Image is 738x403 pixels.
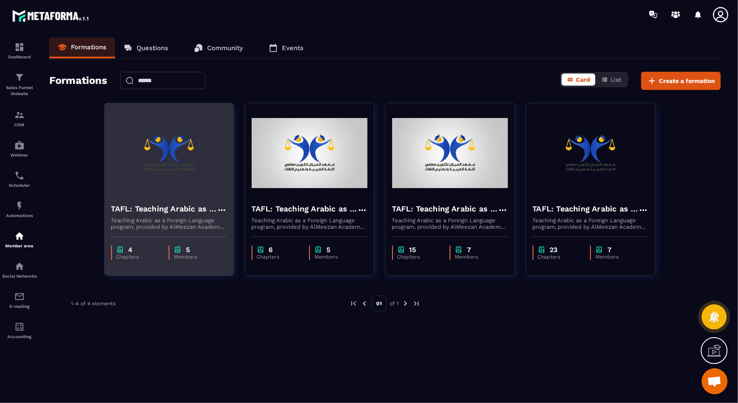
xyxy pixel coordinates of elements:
a: Ouvrir le chat [702,368,728,394]
img: chapter [314,246,322,254]
p: 15 [409,246,416,254]
p: Accounting [2,334,37,339]
span: Card [576,76,590,83]
p: Teaching Arabic as a Foreign Language program, provided by AlMeezan Academy in the [GEOGRAPHIC_DATA] [533,217,649,230]
p: Webinar [2,153,37,157]
p: Members [595,254,640,260]
img: formation [14,72,25,83]
a: automationsautomationsMember area [2,224,37,255]
a: automationsautomationsWebinar [2,134,37,164]
p: Questions [137,44,168,52]
img: prev [350,300,358,307]
img: formation [14,110,25,120]
p: Events [282,44,304,52]
img: formation [14,42,25,52]
p: Member area [2,243,37,248]
p: 7 [607,246,611,254]
span: Create a formation [659,77,715,85]
p: Chapters [257,254,301,260]
p: 4 [128,246,133,254]
p: Formations [71,43,106,51]
p: 1-4 of 4 elements [71,301,115,307]
img: formation-background [533,110,649,196]
img: email [14,291,25,302]
p: Community [207,44,243,52]
a: Events [260,38,312,58]
p: Social Networks [2,274,37,278]
p: 5 [326,246,330,254]
h4: TAFL: Teaching Arabic as a Foreign Language program - july [252,203,357,215]
p: 6 [269,246,273,254]
a: formationformationCRM [2,103,37,134]
p: 23 [550,246,558,254]
button: Create a formation [641,72,721,90]
img: accountant [14,322,25,332]
img: chapter [397,246,405,254]
button: List [596,74,626,86]
img: formation-background [111,110,227,196]
p: 5 [186,246,190,254]
img: prev [361,300,368,307]
img: chapter [257,246,265,254]
a: automationsautomationsAutomations [2,194,37,224]
button: Card [562,74,595,86]
h4: TAFL: Teaching Arabic as a Foreign Language program - august [111,203,217,215]
a: Questions [115,38,177,58]
p: Members [455,254,499,260]
img: next [412,300,420,307]
p: 01 [371,295,387,312]
p: of 1 [390,300,399,307]
p: Teaching Arabic as a Foreign Language program, provided by AlMeezan Academy in the [GEOGRAPHIC_DATA] [111,217,227,230]
a: formation-backgroundTAFL: Teaching Arabic as a Foreign Language program - JuneTeaching Arabic as ... [385,103,526,287]
p: Dashboard [2,54,37,59]
p: E-mailing [2,304,37,309]
a: formationformationDashboard [2,35,37,66]
img: automations [14,201,25,211]
h4: TAFL: Teaching Arabic as a Foreign Language program - June [392,203,498,215]
p: Scheduler [2,183,37,188]
img: formation-background [392,110,508,196]
img: chapter [455,246,463,254]
a: formation-backgroundTAFL: Teaching Arabic as a Foreign Language program - augustTeaching Arabic a... [104,103,245,287]
p: Automations [2,213,37,218]
p: Sales Funnel Website [2,85,37,97]
p: Chapters [116,254,160,260]
p: Chapters [397,254,441,260]
span: List [610,76,621,83]
a: formation-backgroundTAFL: Teaching Arabic as a Foreign Language programTeaching Arabic as a Forei... [526,103,666,287]
img: scheduler [14,170,25,181]
img: chapter [116,246,124,254]
img: chapter [595,246,603,254]
p: CRM [2,122,37,127]
a: schedulerschedulerScheduler [2,164,37,194]
p: Chapters [538,254,582,260]
img: chapter [538,246,546,254]
a: emailemailE-mailing [2,285,37,315]
a: accountantaccountantAccounting [2,315,37,345]
img: next [402,300,409,307]
p: Teaching Arabic as a Foreign Language program, provided by AlMeezan Academy in the [GEOGRAPHIC_DATA] [392,217,508,230]
img: automations [14,231,25,241]
img: chapter [174,246,182,254]
a: Formations [49,38,115,58]
p: 7 [467,246,471,254]
p: Teaching Arabic as a Foreign Language program, provided by AlMeezan Academy in the [GEOGRAPHIC_DATA] [252,217,367,230]
img: automations [14,140,25,150]
img: social-network [14,261,25,272]
img: formation-background [252,110,367,196]
h2: Formations [49,72,107,90]
a: social-networksocial-networkSocial Networks [2,255,37,285]
p: Members [174,254,218,260]
img: logo [12,8,90,23]
a: formationformationSales Funnel Website [2,66,37,103]
h4: TAFL: Teaching Arabic as a Foreign Language program [533,203,638,215]
a: formation-backgroundTAFL: Teaching Arabic as a Foreign Language program - julyTeaching Arabic as ... [245,103,385,287]
p: Members [314,254,359,260]
a: Community [185,38,252,58]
